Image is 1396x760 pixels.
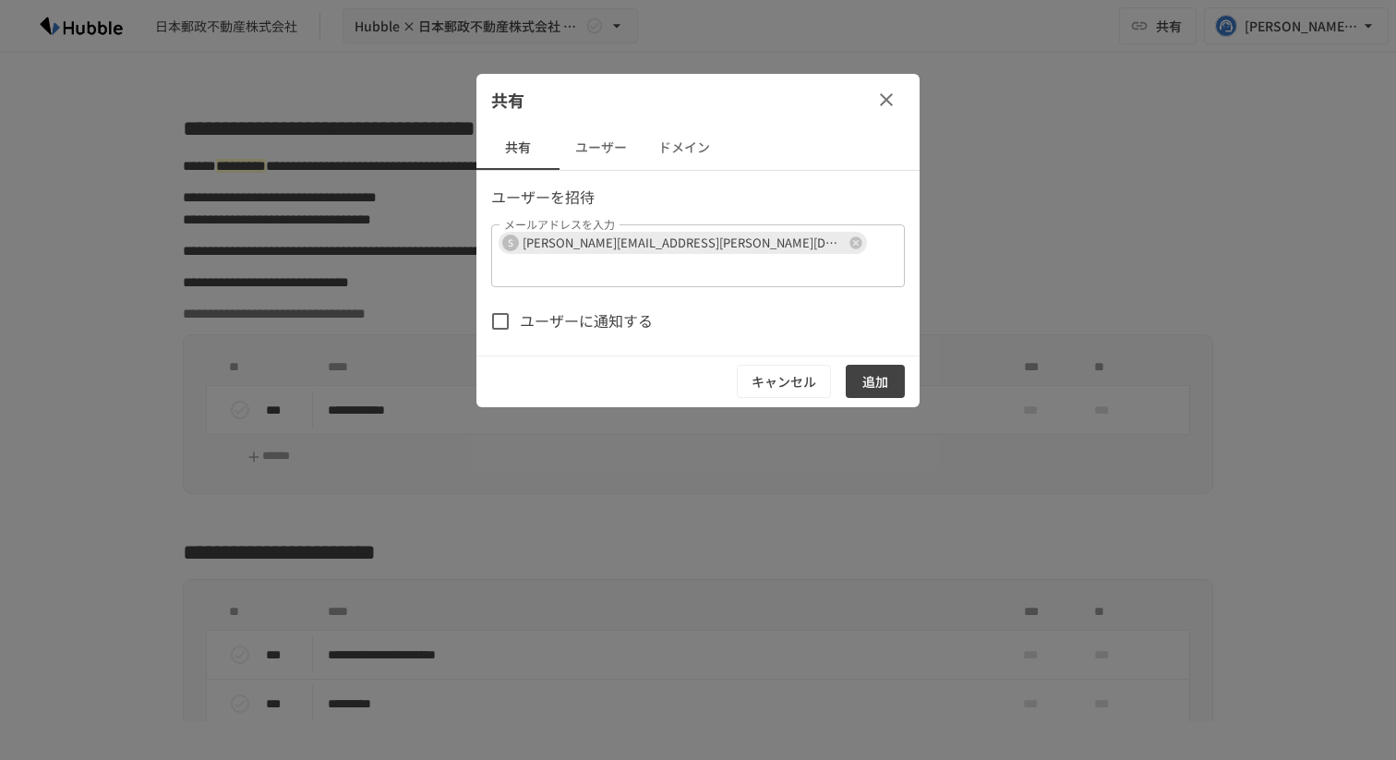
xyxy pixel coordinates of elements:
[560,126,643,170] button: ユーザー
[476,126,560,170] button: 共有
[476,74,920,126] div: 共有
[520,309,653,333] span: ユーザーに通知する
[499,232,867,254] div: S[PERSON_NAME][EMAIL_ADDRESS][PERSON_NAME][DOMAIN_NAME]
[491,186,905,210] p: ユーザーを招待
[737,365,831,399] button: キャンセル
[515,232,852,253] span: [PERSON_NAME][EMAIL_ADDRESS][PERSON_NAME][DOMAIN_NAME]
[643,126,726,170] button: ドメイン
[502,235,519,251] div: S
[846,365,905,399] button: 追加
[504,216,615,232] label: メールアドレスを入力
